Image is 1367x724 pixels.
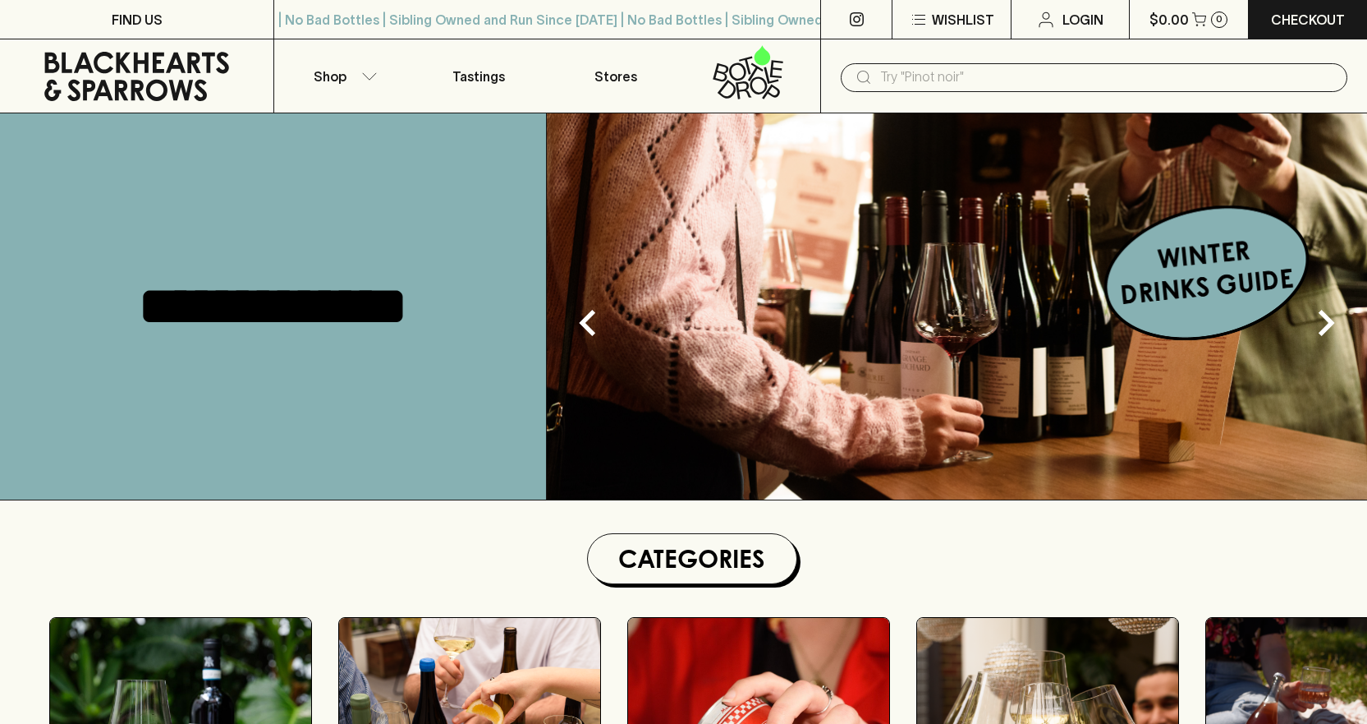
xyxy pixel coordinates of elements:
input: Try "Pinot noir" [880,64,1334,90]
p: Tastings [452,67,505,86]
a: Stores [548,39,684,113]
img: optimise [547,113,1367,500]
p: Shop [314,67,346,86]
button: Shop [274,39,411,113]
button: Previous [555,290,621,356]
h1: Categories [594,541,790,577]
p: Stores [594,67,637,86]
p: $0.00 [1149,10,1189,30]
p: Wishlist [932,10,994,30]
p: 0 [1216,15,1223,24]
button: Next [1293,290,1359,356]
a: Tastings [411,39,547,113]
p: FIND US [112,10,163,30]
p: Checkout [1271,10,1345,30]
p: Login [1062,10,1103,30]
